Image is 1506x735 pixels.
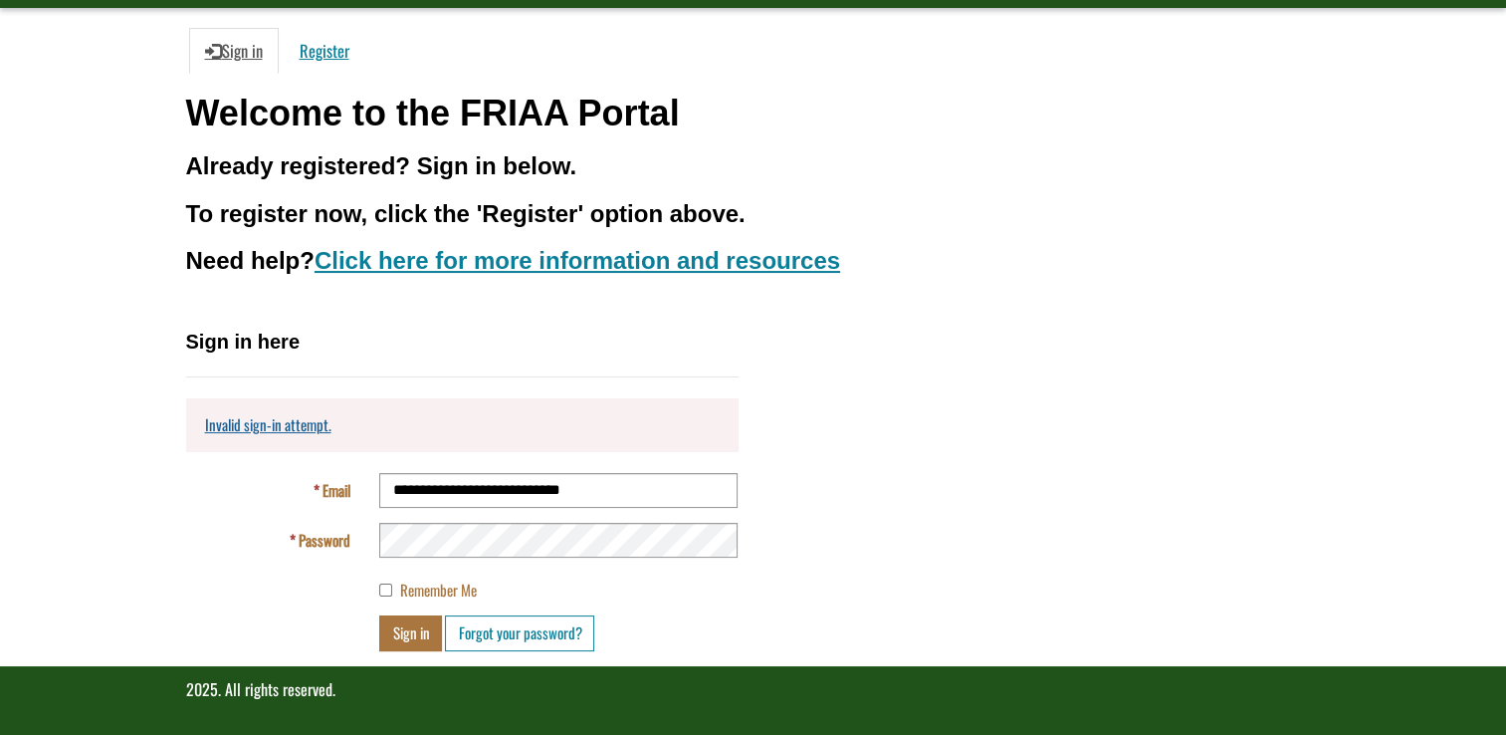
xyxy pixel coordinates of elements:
h3: Need help? [186,248,1321,274]
span: Sign in here [186,331,300,353]
a: Click here for more information and resources [315,247,840,274]
h1: Welcome to the FRIAA Portal [186,94,1321,133]
span: Remember Me [399,579,476,601]
a: Forgot your password? [445,615,594,650]
p: 2025 [186,678,1321,701]
a: Sign in [189,28,279,74]
span: Email [322,479,349,501]
span: Password [298,529,349,551]
h3: Already registered? Sign in below. [186,153,1321,179]
input: Remember Me [379,584,392,597]
button: Sign in [379,615,442,650]
span: . All rights reserved. [218,677,335,701]
a: Register [284,28,365,74]
h3: To register now, click the 'Register' option above. [186,201,1321,227]
a: Invalid sign-in attempt. [205,413,331,435]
